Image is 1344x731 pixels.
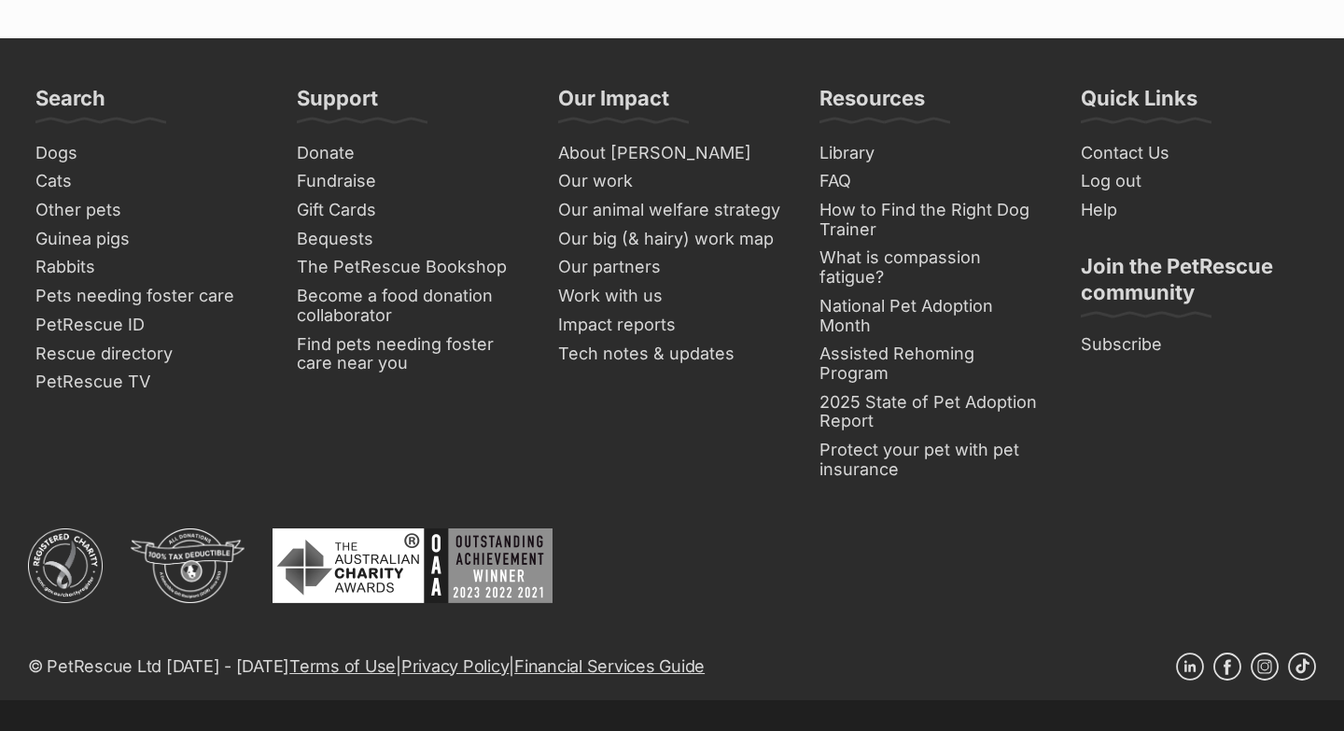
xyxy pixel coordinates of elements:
[28,311,271,340] a: PetRescue ID
[289,225,532,254] a: Bequests
[289,330,532,378] a: Find pets needing foster care near you
[819,85,925,122] h3: Resources
[289,196,532,225] a: Gift Cards
[289,282,532,330] a: Become a food donation collaborator
[401,656,509,676] a: Privacy Policy
[1073,330,1316,359] a: Subscribe
[812,388,1055,436] a: 2025 State of Pet Adoption Report
[289,656,396,676] a: Terms of Use
[812,436,1055,484] a: Protect your pet with pet insurance
[289,253,532,282] a: The PetRescue Bookshop
[1081,85,1197,122] h3: Quick Links
[28,167,271,196] a: Cats
[1081,253,1309,316] h3: Join the PetRescue community
[289,139,532,168] a: Donate
[812,292,1055,340] a: National Pet Adoption Month
[1251,653,1279,681] a: Instagram
[297,85,378,122] h3: Support
[812,167,1055,196] a: FAQ
[28,225,271,254] a: Guinea pigs
[28,282,271,311] a: Pets needing foster care
[812,340,1055,387] a: Assisted Rehoming Program
[551,196,793,225] a: Our animal welfare strategy
[289,167,532,196] a: Fundraise
[812,139,1055,168] a: Library
[551,253,793,282] a: Our partners
[28,654,705,679] p: © PetRescue Ltd [DATE] - [DATE] | |
[551,139,793,168] a: About [PERSON_NAME]
[28,253,271,282] a: Rabbits
[1176,653,1204,681] a: Linkedin
[551,225,793,254] a: Our big (& hairy) work map
[1073,167,1316,196] a: Log out
[28,528,103,603] img: ACNC
[1288,653,1316,681] a: TikTok
[812,196,1055,244] a: How to Find the Right Dog Trainer
[1213,653,1241,681] a: Facebook
[551,282,793,311] a: Work with us
[28,368,271,397] a: PetRescue TV
[551,167,793,196] a: Our work
[514,656,705,676] a: Financial Services Guide
[558,85,669,122] h3: Our Impact
[28,340,271,369] a: Rescue directory
[131,528,245,603] img: DGR
[551,340,793,369] a: Tech notes & updates
[551,311,793,340] a: Impact reports
[28,196,271,225] a: Other pets
[1073,196,1316,225] a: Help
[35,85,105,122] h3: Search
[273,528,553,603] img: Australian Charity Awards - Outstanding Achievement Winner 2023 - 2022 - 2021
[812,244,1055,291] a: What is compassion fatigue?
[28,139,271,168] a: Dogs
[1073,139,1316,168] a: Contact Us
